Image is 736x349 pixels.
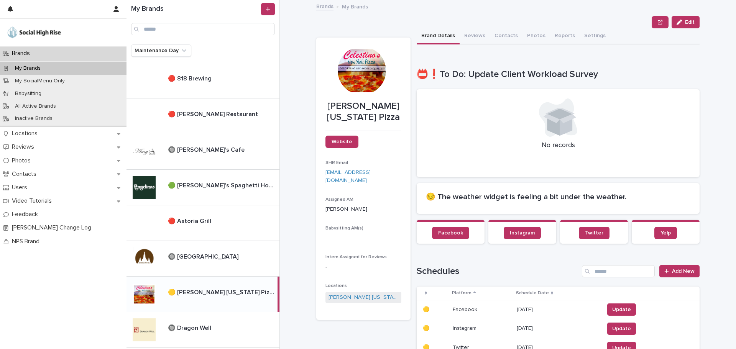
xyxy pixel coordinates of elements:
p: No records [426,141,690,150]
p: [PERSON_NAME] Change Log [9,224,97,231]
p: My Brands [9,65,47,72]
button: Reports [550,28,580,44]
span: Facebook [438,230,463,236]
a: Add New [659,265,700,277]
span: Intern Assigned for Reviews [325,255,387,259]
a: 🔘 Dragon Well🔘 Dragon Well [127,312,279,348]
button: Edit [672,16,700,28]
a: Brands [316,2,333,10]
button: Update [607,323,636,335]
span: SHR Email [325,161,348,165]
a: [PERSON_NAME] [US_STATE] Pizza [329,293,398,301]
h1: Schedules [417,266,579,277]
p: Schedule Date [516,289,549,297]
a: 🟢 [PERSON_NAME]'s Spaghetti House🟢 [PERSON_NAME]'s Spaghetti House [127,170,279,205]
span: Add New [672,269,695,274]
a: Website [325,136,358,148]
p: Babysitting [9,90,48,97]
a: 🔴 Astoria Grill🔴 Astoria Grill [127,205,279,241]
h2: 😔 The weather widget is feeling a bit under the weather. [426,192,690,202]
p: Facebook [453,305,479,313]
span: Twitter [585,230,603,236]
button: Photos [522,28,550,44]
a: 🟡 [PERSON_NAME] [US_STATE] Pizza🟡 [PERSON_NAME] [US_STATE] Pizza [127,277,279,312]
p: [DATE] [517,325,598,332]
span: Update [612,306,631,313]
p: Instagram [453,324,478,332]
span: Update [612,325,631,333]
p: 🔘 [PERSON_NAME]'s Cafe [168,145,246,154]
p: - [325,263,401,271]
button: Contacts [490,28,522,44]
span: Edit [685,20,695,25]
img: o5DnuTxEQV6sW9jFYBBf [6,25,62,40]
p: 🔘 Dragon Well [168,323,213,332]
p: 🟡 [PERSON_NAME] [US_STATE] Pizza [168,287,276,296]
p: Inactive Brands [9,115,59,122]
p: [PERSON_NAME] [325,205,401,213]
button: Maintenance Day [131,44,191,57]
h1: My Brands [131,5,260,13]
input: Search [131,23,275,35]
p: Locations [9,130,44,137]
a: Instagram [504,227,541,239]
button: Reviews [460,28,490,44]
p: 🔴 [PERSON_NAME] Restaurant [168,109,260,118]
a: 🔘 [GEOGRAPHIC_DATA]🔘 [GEOGRAPHIC_DATA] [127,241,279,277]
a: Facebook [432,227,469,239]
p: NPS Brand [9,238,46,245]
button: Settings [580,28,610,44]
a: 🔴 [PERSON_NAME] Restaurant🔴 [PERSON_NAME] Restaurant [127,98,279,134]
a: [EMAIL_ADDRESS][DOMAIN_NAME] [325,170,371,183]
tr: 🟡🟡 InstagramInstagram [DATE]Update [417,319,700,338]
a: 🔘 [PERSON_NAME]'s Cafe🔘 [PERSON_NAME]'s Cafe [127,134,279,170]
p: Photos [9,157,37,164]
p: Contacts [9,170,43,178]
p: - [325,234,401,242]
p: 🟡 [423,305,431,313]
a: Yelp [654,227,677,239]
span: Yelp [660,230,671,236]
h1: 📛❗To Do: Update Client Workload Survey [417,69,700,80]
p: [DATE] [517,306,598,313]
input: Search [582,265,655,277]
p: 🔴 818 Brewing [168,74,213,82]
p: Video Tutorials [9,197,58,205]
p: 🟡 [423,324,431,332]
p: Platform [452,289,472,297]
span: Instagram [510,230,535,236]
p: Feedback [9,211,44,218]
p: Users [9,184,33,191]
p: All Active Brands [9,103,62,110]
button: Update [607,303,636,316]
a: Twitter [579,227,609,239]
p: My SocialMenu Only [9,78,71,84]
p: [PERSON_NAME] [US_STATE] Pizza [325,101,401,123]
p: 🔘 [GEOGRAPHIC_DATA] [168,252,240,261]
span: Babysitting AM(s) [325,226,363,231]
p: Brands [9,50,36,57]
span: Assigned AM [325,197,353,202]
p: My Brands [342,2,368,10]
span: Locations [325,283,347,288]
tr: 🟡🟡 FacebookFacebook [DATE]Update [417,300,700,319]
p: 🔴 Astoria Grill [168,216,213,225]
span: Website [332,139,352,144]
button: Brand Details [417,28,460,44]
p: 🟢 [PERSON_NAME]'s Spaghetti House [168,180,278,189]
p: Reviews [9,143,40,151]
a: 🔴 818 Brewing🔴 818 Brewing [127,63,279,98]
